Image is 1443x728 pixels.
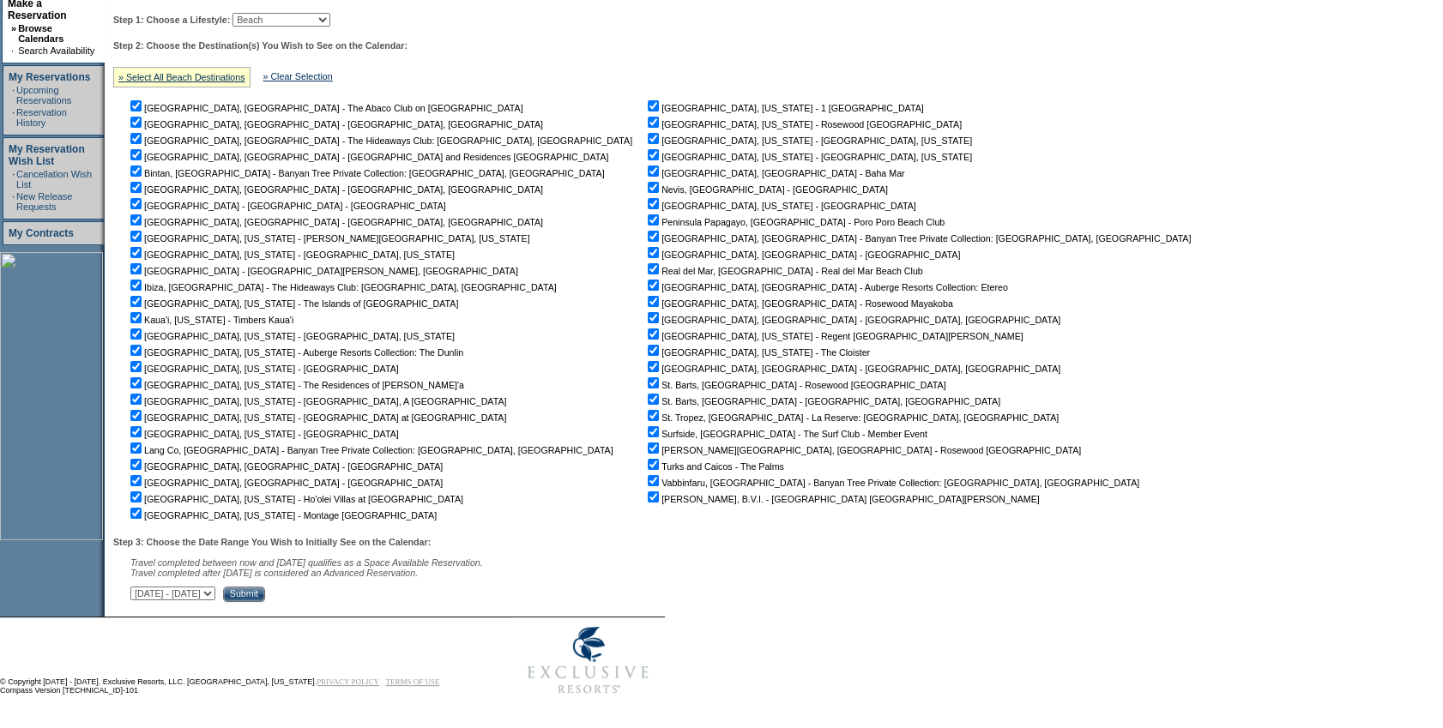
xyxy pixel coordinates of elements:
[12,169,15,190] td: ·
[644,250,960,260] nobr: [GEOGRAPHIC_DATA], [GEOGRAPHIC_DATA] - [GEOGRAPHIC_DATA]
[127,282,557,292] nobr: Ibiza, [GEOGRAPHIC_DATA] - The Hideaways Club: [GEOGRAPHIC_DATA], [GEOGRAPHIC_DATA]
[127,364,399,374] nobr: [GEOGRAPHIC_DATA], [US_STATE] - [GEOGRAPHIC_DATA]
[644,445,1081,455] nobr: [PERSON_NAME][GEOGRAPHIC_DATA], [GEOGRAPHIC_DATA] - Rosewood [GEOGRAPHIC_DATA]
[263,71,333,81] a: » Clear Selection
[16,107,67,128] a: Reservation History
[127,250,455,260] nobr: [GEOGRAPHIC_DATA], [US_STATE] - [GEOGRAPHIC_DATA], [US_STATE]
[130,557,483,568] span: Travel completed between now and [DATE] qualifies as a Space Available Reservation.
[12,85,15,105] td: ·
[127,315,293,325] nobr: Kaua'i, [US_STATE] - Timbers Kaua'i
[11,45,16,56] td: ·
[12,107,15,128] td: ·
[127,461,443,472] nobr: [GEOGRAPHIC_DATA], [GEOGRAPHIC_DATA] - [GEOGRAPHIC_DATA]
[127,429,399,439] nobr: [GEOGRAPHIC_DATA], [US_STATE] - [GEOGRAPHIC_DATA]
[113,537,431,547] b: Step 3: Choose the Date Range You Wish to Initially See on the Calendar:
[130,568,418,578] nobr: Travel completed after [DATE] is considered an Advanced Reservation.
[127,168,605,178] nobr: Bintan, [GEOGRAPHIC_DATA] - Banyan Tree Private Collection: [GEOGRAPHIC_DATA], [GEOGRAPHIC_DATA]
[113,15,230,25] b: Step 1: Choose a Lifestyle:
[644,396,1000,406] nobr: St. Barts, [GEOGRAPHIC_DATA] - [GEOGRAPHIC_DATA], [GEOGRAPHIC_DATA]
[16,85,71,105] a: Upcoming Reservations
[127,396,506,406] nobr: [GEOGRAPHIC_DATA], [US_STATE] - [GEOGRAPHIC_DATA], A [GEOGRAPHIC_DATA]
[127,494,463,504] nobr: [GEOGRAPHIC_DATA], [US_STATE] - Ho'olei Villas at [GEOGRAPHIC_DATA]
[127,233,530,244] nobr: [GEOGRAPHIC_DATA], [US_STATE] - [PERSON_NAME][GEOGRAPHIC_DATA], [US_STATE]
[644,364,1060,374] nobr: [GEOGRAPHIC_DATA], [GEOGRAPHIC_DATA] - [GEOGRAPHIC_DATA], [GEOGRAPHIC_DATA]
[223,587,265,602] input: Submit
[644,201,916,211] nobr: [GEOGRAPHIC_DATA], [US_STATE] - [GEOGRAPHIC_DATA]
[11,23,16,33] b: »
[644,184,888,195] nobr: Nevis, [GEOGRAPHIC_DATA] - [GEOGRAPHIC_DATA]
[386,677,440,686] a: TERMS OF USE
[644,119,962,129] nobr: [GEOGRAPHIC_DATA], [US_STATE] - Rosewood [GEOGRAPHIC_DATA]
[644,135,972,146] nobr: [GEOGRAPHIC_DATA], [US_STATE] - [GEOGRAPHIC_DATA], [US_STATE]
[644,266,923,276] nobr: Real del Mar, [GEOGRAPHIC_DATA] - Real del Mar Beach Club
[317,677,379,686] a: PRIVACY POLICY
[127,266,518,276] nobr: [GEOGRAPHIC_DATA] - [GEOGRAPHIC_DATA][PERSON_NAME], [GEOGRAPHIC_DATA]
[644,347,870,358] nobr: [GEOGRAPHIC_DATA], [US_STATE] - The Cloister
[644,478,1139,488] nobr: Vabbinfaru, [GEOGRAPHIC_DATA] - Banyan Tree Private Collection: [GEOGRAPHIC_DATA], [GEOGRAPHIC_DATA]
[644,412,1059,423] nobr: St. Tropez, [GEOGRAPHIC_DATA] - La Reserve: [GEOGRAPHIC_DATA], [GEOGRAPHIC_DATA]
[127,510,437,520] nobr: [GEOGRAPHIC_DATA], [US_STATE] - Montage [GEOGRAPHIC_DATA]
[644,494,1040,504] nobr: [PERSON_NAME], B.V.I. - [GEOGRAPHIC_DATA] [GEOGRAPHIC_DATA][PERSON_NAME]
[644,233,1191,244] nobr: [GEOGRAPHIC_DATA], [GEOGRAPHIC_DATA] - Banyan Tree Private Collection: [GEOGRAPHIC_DATA], [GEOGRA...
[644,298,953,309] nobr: [GEOGRAPHIC_DATA], [GEOGRAPHIC_DATA] - Rosewood Mayakoba
[127,217,543,227] nobr: [GEOGRAPHIC_DATA], [GEOGRAPHIC_DATA] - [GEOGRAPHIC_DATA], [GEOGRAPHIC_DATA]
[127,380,464,390] nobr: [GEOGRAPHIC_DATA], [US_STATE] - The Residences of [PERSON_NAME]'a
[12,191,15,212] td: ·
[127,201,446,211] nobr: [GEOGRAPHIC_DATA] - [GEOGRAPHIC_DATA] - [GEOGRAPHIC_DATA]
[16,191,72,212] a: New Release Requests
[9,71,90,83] a: My Reservations
[644,282,1008,292] nobr: [GEOGRAPHIC_DATA], [GEOGRAPHIC_DATA] - Auberge Resorts Collection: Etereo
[644,152,972,162] nobr: [GEOGRAPHIC_DATA], [US_STATE] - [GEOGRAPHIC_DATA], [US_STATE]
[16,169,92,190] a: Cancellation Wish List
[644,429,927,439] nobr: Surfside, [GEOGRAPHIC_DATA] - The Surf Club - Member Event
[127,478,443,488] nobr: [GEOGRAPHIC_DATA], [GEOGRAPHIC_DATA] - [GEOGRAPHIC_DATA]
[9,227,74,239] a: My Contracts
[127,298,458,309] nobr: [GEOGRAPHIC_DATA], [US_STATE] - The Islands of [GEOGRAPHIC_DATA]
[127,135,632,146] nobr: [GEOGRAPHIC_DATA], [GEOGRAPHIC_DATA] - The Hideaways Club: [GEOGRAPHIC_DATA], [GEOGRAPHIC_DATA]
[127,347,463,358] nobr: [GEOGRAPHIC_DATA], [US_STATE] - Auberge Resorts Collection: The Dunlin
[644,315,1060,325] nobr: [GEOGRAPHIC_DATA], [GEOGRAPHIC_DATA] - [GEOGRAPHIC_DATA], [GEOGRAPHIC_DATA]
[511,617,665,703] img: Exclusive Resorts
[644,461,784,472] nobr: Turks and Caicos - The Palms
[644,331,1023,341] nobr: [GEOGRAPHIC_DATA], [US_STATE] - Regent [GEOGRAPHIC_DATA][PERSON_NAME]
[644,380,945,390] nobr: St. Barts, [GEOGRAPHIC_DATA] - Rosewood [GEOGRAPHIC_DATA]
[9,143,85,167] a: My Reservation Wish List
[18,45,94,56] a: Search Availability
[127,445,613,455] nobr: Lang Co, [GEOGRAPHIC_DATA] - Banyan Tree Private Collection: [GEOGRAPHIC_DATA], [GEOGRAPHIC_DATA]
[127,184,543,195] nobr: [GEOGRAPHIC_DATA], [GEOGRAPHIC_DATA] - [GEOGRAPHIC_DATA], [GEOGRAPHIC_DATA]
[644,217,945,227] nobr: Peninsula Papagayo, [GEOGRAPHIC_DATA] - Poro Poro Beach Club
[644,168,904,178] nobr: [GEOGRAPHIC_DATA], [GEOGRAPHIC_DATA] - Baha Mar
[127,331,455,341] nobr: [GEOGRAPHIC_DATA], [US_STATE] - [GEOGRAPHIC_DATA], [US_STATE]
[127,152,608,162] nobr: [GEOGRAPHIC_DATA], [GEOGRAPHIC_DATA] - [GEOGRAPHIC_DATA] and Residences [GEOGRAPHIC_DATA]
[644,103,924,113] nobr: [GEOGRAPHIC_DATA], [US_STATE] - 1 [GEOGRAPHIC_DATA]
[127,119,543,129] nobr: [GEOGRAPHIC_DATA], [GEOGRAPHIC_DATA] - [GEOGRAPHIC_DATA], [GEOGRAPHIC_DATA]
[18,23,63,44] a: Browse Calendars
[113,40,408,51] b: Step 2: Choose the Destination(s) You Wish to See on the Calendar:
[127,412,506,423] nobr: [GEOGRAPHIC_DATA], [US_STATE] - [GEOGRAPHIC_DATA] at [GEOGRAPHIC_DATA]
[127,103,523,113] nobr: [GEOGRAPHIC_DATA], [GEOGRAPHIC_DATA] - The Abaco Club on [GEOGRAPHIC_DATA]
[118,72,245,82] a: » Select All Beach Destinations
